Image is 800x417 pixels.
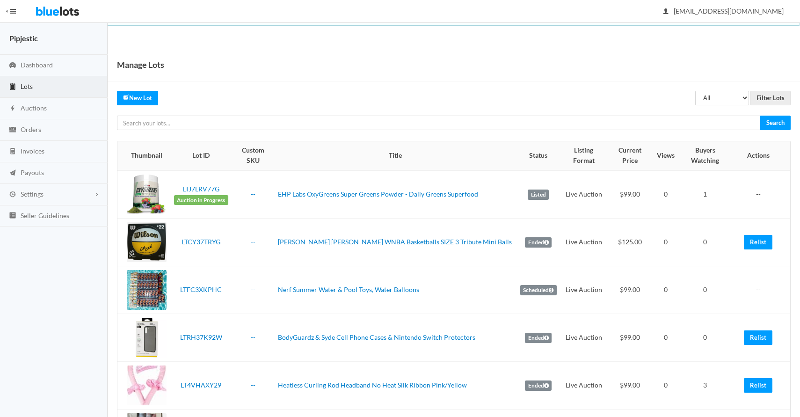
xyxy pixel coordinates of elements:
a: BodyGuardz & Syde Cell Phone Cases & Nintendo Switch Protectors [278,333,475,341]
td: 0 [653,170,678,219]
th: Current Price [607,141,653,170]
span: Orders [21,125,41,133]
th: Lot ID [170,141,232,170]
a: LT4VHAXY29 [181,381,221,389]
th: Status [516,141,560,170]
a: LTFC3XKPHC [180,285,222,293]
td: Live Auction [560,314,607,362]
strong: Pipjestic [9,34,38,43]
ion-icon: cog [8,190,17,199]
ion-icon: flash [8,104,17,113]
a: EHP Labs OxyGreens Super Greens Powder - Daily Greens Superfood [278,190,478,198]
label: Ended [525,380,552,391]
td: Live Auction [560,266,607,314]
td: 0 [653,314,678,362]
ion-icon: person [661,7,670,16]
td: 1 [678,170,732,219]
td: $99.00 [607,170,653,219]
input: Search your lots... [117,116,761,130]
ion-icon: clipboard [8,83,17,92]
td: Live Auction [560,219,607,266]
td: 0 [653,266,678,314]
a: Heatless Curling Rod Headband No Heat Silk Ribbon Pink/Yellow [278,381,467,389]
a: -- [251,285,255,293]
a: -- [251,190,255,198]
a: LTCY37TRYG [182,238,220,246]
a: LTJ7LRV77G [182,185,219,193]
span: Payouts [21,168,44,176]
ion-icon: paper plane [8,169,17,178]
a: -- [251,381,255,389]
td: $125.00 [607,219,653,266]
a: createNew Lot [117,91,158,105]
a: -- [251,238,255,246]
th: Thumbnail [117,141,170,170]
a: LTRH37K92W [180,333,222,341]
label: Ended [525,237,552,248]
ion-icon: cash [8,126,17,135]
td: Live Auction [560,362,607,410]
ion-icon: calculator [8,147,17,156]
label: Scheduled [520,285,557,295]
th: Custom SKU [232,141,275,170]
a: Relist [744,235,772,249]
span: Auctions [21,104,47,112]
td: 0 [678,219,732,266]
a: Relist [744,330,772,345]
td: $99.00 [607,314,653,362]
span: Seller Guidelines [21,212,69,219]
a: -- [251,333,255,341]
td: $99.00 [607,362,653,410]
td: 0 [653,362,678,410]
span: Invoices [21,147,44,155]
th: Title [274,141,516,170]
a: Nerf Summer Water & Pool Toys, Water Balloons [278,285,419,293]
ion-icon: create [123,94,129,100]
th: Views [653,141,678,170]
th: Buyers Watching [678,141,732,170]
span: Auction in Progress [174,195,228,205]
td: 0 [678,314,732,362]
span: Dashboard [21,61,53,69]
td: 0 [678,266,732,314]
td: 0 [653,219,678,266]
ion-icon: speedometer [8,61,17,70]
th: Actions [732,141,790,170]
a: Relist [744,378,772,393]
td: -- [732,266,790,314]
th: Listing Format [560,141,607,170]
input: Search [760,116,791,130]
label: Listed [528,190,549,200]
span: Settings [21,190,44,198]
td: $99.00 [607,266,653,314]
span: Lots [21,82,33,90]
a: [PERSON_NAME] [PERSON_NAME] WNBA Basketballs SIZE 3 Tribute Mini Balls [278,238,512,246]
td: -- [732,170,790,219]
h1: Manage Lots [117,58,164,72]
ion-icon: list box [8,212,17,220]
span: [EMAIL_ADDRESS][DOMAIN_NAME] [663,7,784,15]
label: Ended [525,333,552,343]
input: Filter Lots [750,91,791,105]
td: 3 [678,362,732,410]
td: Live Auction [560,170,607,219]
